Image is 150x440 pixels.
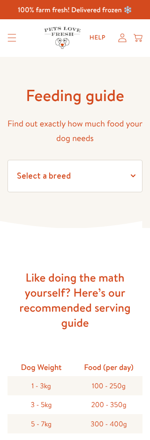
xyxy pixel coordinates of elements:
[75,395,142,415] div: 200 - 350g
[82,29,112,47] a: Help
[7,395,75,415] div: 3 - 5kg
[0,27,23,49] summary: Translation missing: en.sections.header.menu
[44,27,81,49] img: Pets Love Fresh
[7,117,142,145] p: Find out exactly how much food your dog needs
[75,359,142,376] div: Food (per day)
[75,414,142,433] div: 300 - 400g
[7,85,142,106] h1: Feeding guide
[75,376,142,395] div: 100 - 250g
[7,270,142,330] h3: Like doing the math yourself? Here’s our recommended serving guide
[7,359,75,376] div: Dog Weight
[7,414,75,433] div: 5 - 7kg
[7,376,75,395] div: 1 - 3kg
